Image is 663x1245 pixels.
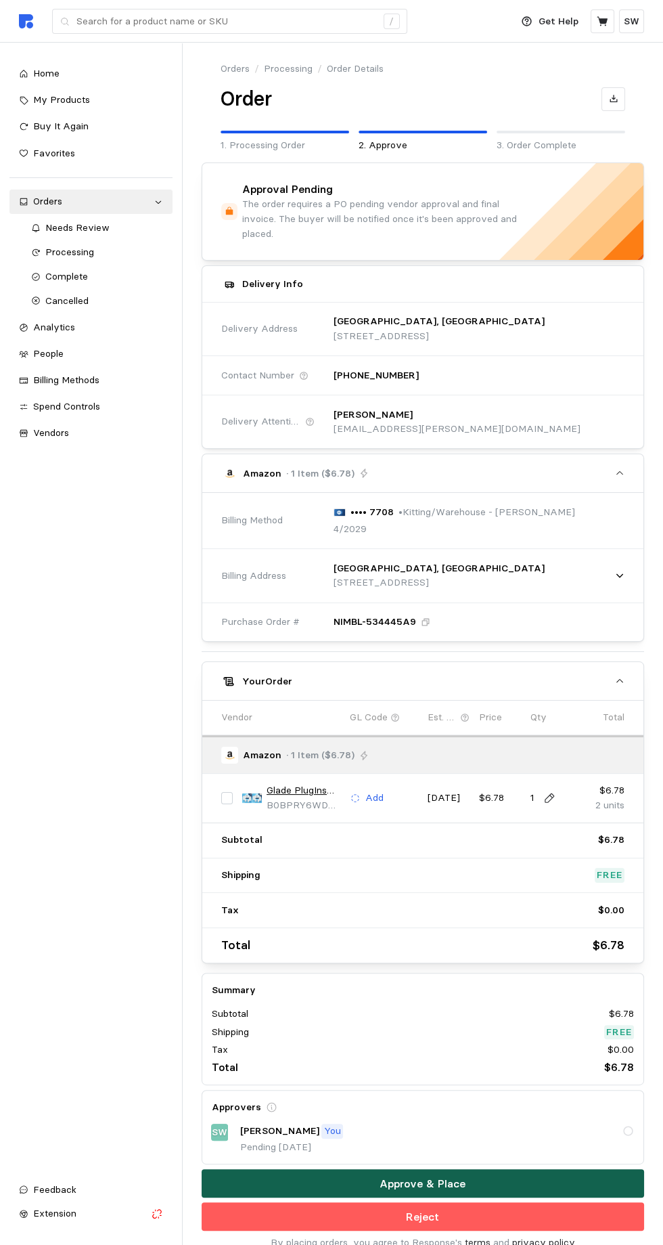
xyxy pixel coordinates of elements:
input: Search for a product name or SKU [76,9,376,34]
button: YourOrder [202,662,644,700]
a: Processing [264,62,313,77]
p: Amazon [243,748,281,763]
span: Feedback [33,1183,76,1196]
p: Tax [212,1043,228,1057]
p: Qty [530,710,547,725]
p: Get Help [539,14,578,29]
div: Amazon· 1 Item ($6.78) [202,493,644,641]
p: 1. Processing Order [221,138,349,153]
span: Buy It Again [33,120,89,132]
span: Needs Review [45,221,110,234]
button: SW [619,9,644,33]
p: [DATE] [428,791,470,806]
p: [EMAIL_ADDRESS][PERSON_NAME][DOMAIN_NAME] [334,422,580,437]
a: Home [9,62,173,86]
p: Est. Delivery [428,710,458,725]
p: Vendor [221,710,252,725]
a: Billing Methods [9,368,173,393]
p: [STREET_ADDRESS] [334,575,545,590]
a: Orders [9,190,173,214]
button: Extension [9,1202,173,1226]
button: Amazon· 1 Item ($6.78) [202,454,644,492]
a: Analytics [9,315,173,340]
span: Extension [33,1207,76,1219]
span: People [33,347,64,359]
p: · 1 Item ($6.78) [286,466,355,481]
img: svg%3e [334,508,346,517]
p: [PERSON_NAME] [334,408,413,422]
a: Complete [22,265,173,289]
button: Get Help [513,9,587,35]
span: Favorites [33,147,75,159]
p: SW [212,1125,227,1140]
p: [PERSON_NAME] [240,1124,319,1139]
button: Approve & Place [202,1169,645,1198]
a: Needs Review [22,216,173,240]
span: Cancelled [45,294,89,307]
p: $0.00 [598,903,624,918]
span: Purchase Order # [221,615,300,630]
p: $6.78 [593,936,624,955]
p: Order Details [327,62,384,77]
p: Free [606,1025,632,1040]
button: Add [350,790,384,806]
p: $6.78 [604,1059,634,1076]
span: My Products [33,93,90,106]
p: Approve & Place [380,1175,465,1192]
a: Processing [22,240,173,265]
p: 4/2029 [334,522,367,537]
span: Processing [45,246,94,258]
p: Tax [221,903,239,918]
button: Feedback [9,1178,173,1202]
div: / [384,14,400,30]
p: $6.78 [479,791,521,806]
a: Buy It Again [9,114,173,139]
p: $0.00 [608,1043,634,1057]
p: Total [603,710,624,725]
p: GL Code [350,710,388,725]
p: 2. Approve [359,138,487,153]
p: NIMBL-534445A9 [334,615,416,630]
span: Delivery Attention [221,414,301,429]
p: [GEOGRAPHIC_DATA], [GEOGRAPHIC_DATA] [334,561,545,576]
h5: Delivery Info [242,277,303,291]
p: Total [221,936,250,955]
p: Reject [406,1208,439,1225]
p: [PHONE_NUMBER] [334,368,419,383]
p: · 1 Item ($6.78) [286,748,355,763]
p: Pending [DATE] [240,1140,635,1155]
a: Cancelled [22,289,173,313]
h5: Your Order [242,674,292,689]
a: My Products [9,88,173,112]
img: 71Ivtyu4UpL._AC_SX679_PIbundle-2,TopRight,0,0_SH20_.jpg [242,789,262,808]
a: Vendors [9,421,173,445]
p: $6.78 [609,1007,634,1022]
p: / [254,62,259,77]
span: Billing Address [221,569,286,584]
p: SW [624,14,639,29]
span: Spend Controls [33,400,100,412]
p: Subtotal [221,833,262,848]
span: Vendors [33,427,69,439]
h5: Summary [212,983,635,997]
p: Price [479,710,502,725]
button: Reject [202,1202,645,1231]
p: • Kitting/Warehouse - [PERSON_NAME] [398,505,575,520]
p: Total [212,1059,238,1076]
a: Spend Controls [9,395,173,419]
span: Billing Method [221,513,283,528]
p: Add [365,791,384,806]
p: [STREET_ADDRESS] [334,329,545,344]
p: Subtotal [212,1007,248,1022]
h4: Approval Pending [242,182,333,198]
p: 3. Order Complete [497,138,625,153]
a: People [9,342,173,366]
p: $6.78 [582,783,624,798]
p: You [324,1124,341,1139]
p: 1 [530,791,534,806]
p: Amazon [243,466,281,481]
a: Glade PlugIns Air Freshener Warmer, Scented and Essential Oils for Home and Bathroom, Up to 50 Da... [267,783,340,798]
p: •••• 7708 [350,505,394,520]
p: Free [597,868,622,883]
span: Home [33,67,60,79]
